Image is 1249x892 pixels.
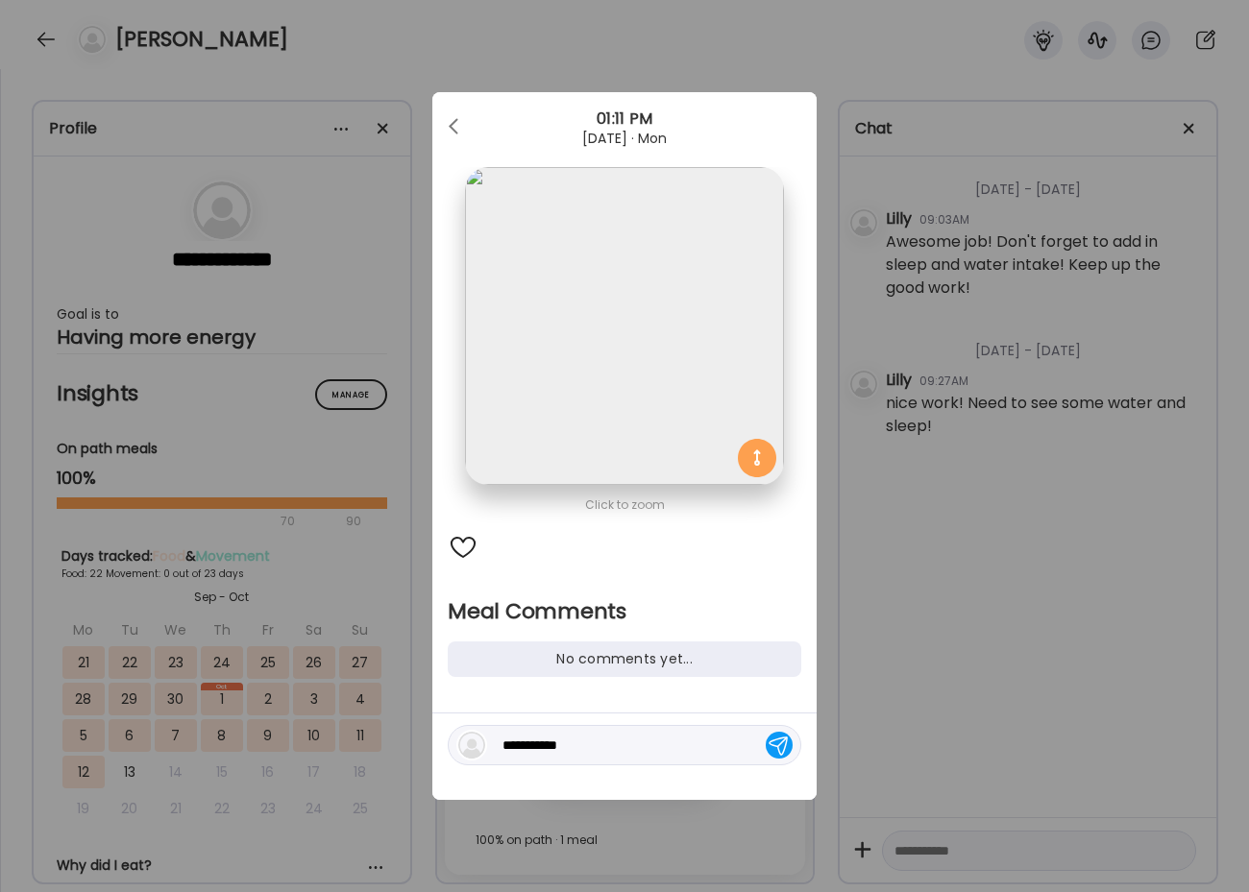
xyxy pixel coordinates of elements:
[458,732,485,759] img: bg-avatar-default.svg
[448,494,801,517] div: Click to zoom
[448,597,801,626] h2: Meal Comments
[465,167,783,485] img: images%2FCVHIpVfqQGSvEEy3eBAt9lLqbdp1%2FasghctB6gSSfTifjE196%2FzIIsRcWi1aMTEnw84FvP_1080
[448,641,801,677] div: No comments yet...
[432,108,817,131] div: 01:11 PM
[432,131,817,146] div: [DATE] · Mon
